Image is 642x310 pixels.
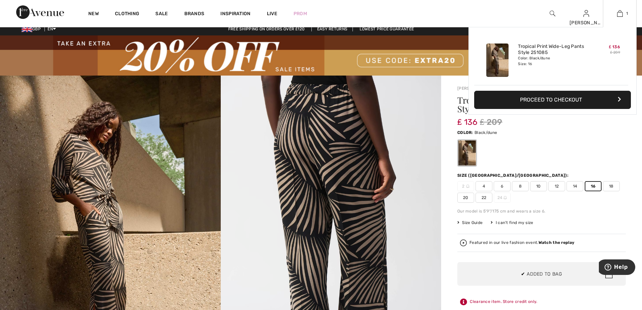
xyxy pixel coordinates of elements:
[457,296,626,308] div: Clearance item. Store credit only.
[609,45,620,49] span: ₤ 136
[22,27,43,31] span: GBP
[16,5,64,19] img: 1ère Avenue
[476,181,492,191] span: 4
[494,181,511,191] span: 6
[457,172,570,178] div: Size ([GEOGRAPHIC_DATA]/[GEOGRAPHIC_DATA]):
[518,44,584,56] a: Tropical Print Wide-Leg Pants Style 251085
[491,220,533,226] div: I can't find my size
[457,220,483,226] span: Size Guide
[469,241,574,245] div: Featured in our live fashion event.
[583,9,589,18] img: My Info
[466,185,469,188] img: ring-m.svg
[311,27,353,31] a: Easy Returns
[457,130,473,135] span: Color:
[223,27,310,31] a: Free shipping on orders over ₤120
[486,44,509,77] img: Tropical Print Wide-Leg Pants Style 251085
[88,11,99,18] a: New
[548,181,565,191] span: 12
[22,27,32,32] img: UK Pound
[530,181,547,191] span: 10
[570,19,603,26] div: [PERSON_NAME]
[115,11,139,18] a: Clothing
[457,193,474,203] span: 20
[494,193,511,203] span: 24
[48,27,56,31] span: EN
[457,181,474,191] span: 2
[585,181,602,191] span: 16
[184,11,205,18] a: Brands
[610,50,620,55] s: ₤ 209
[521,271,562,278] span: ✔ Added to Bag
[457,111,477,127] span: ₤ 136
[457,86,491,91] a: [PERSON_NAME]
[550,9,555,18] img: search the website
[603,9,636,18] a: 1
[457,208,626,214] div: Our model is 5'9"/175 cm and wears a size 6.
[503,196,507,199] img: ring-m.svg
[583,10,589,17] a: Sign In
[474,91,631,109] button: Proceed to Checkout
[457,262,626,286] button: ✔ Added to Bag
[460,239,467,246] img: Watch the replay
[599,259,635,276] iframe: Opens a widget where you can find more information
[458,140,476,166] div: Black/dune
[457,96,598,113] h1: Tropical Print Wide-leg Pants Style 251085
[539,240,575,245] strong: Watch the replay
[294,10,307,17] a: Prom
[155,11,168,18] a: Sale
[220,11,250,18] span: Inspiration
[603,181,620,191] span: 18
[354,27,420,31] a: Lowest Price Guarantee
[267,10,277,17] a: Live
[617,9,623,18] img: My Bag
[567,181,583,191] span: 14
[626,10,628,17] span: 1
[518,56,584,66] div: Color: Black/dune Size: 16
[512,181,529,191] span: 8
[476,193,492,203] span: 22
